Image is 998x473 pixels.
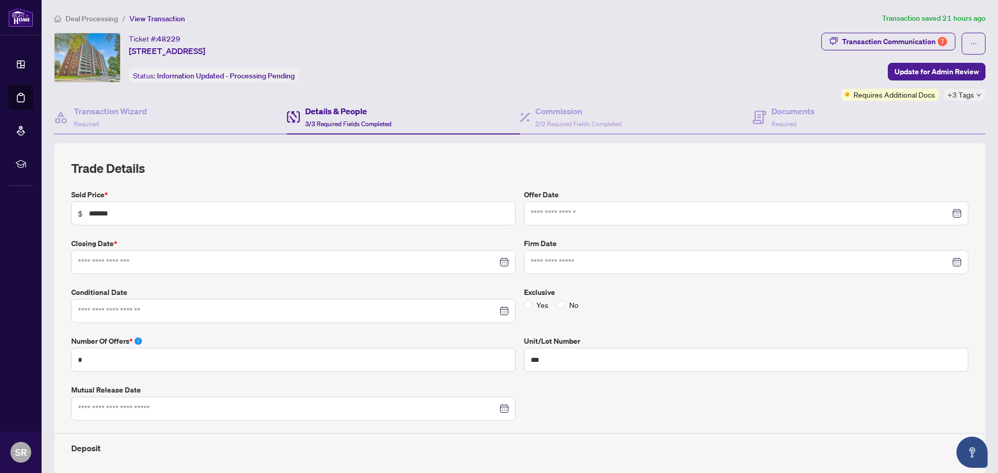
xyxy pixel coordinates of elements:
div: Ticket #: [129,33,180,45]
label: Exclusive [524,287,968,298]
label: Sold Price [71,189,516,200]
h2: Trade Details [71,160,968,177]
span: $ [78,208,83,219]
div: Status: [129,69,299,83]
label: Closing Date [71,238,516,249]
span: home [54,15,61,22]
span: Requires Additional Docs [853,89,935,100]
span: Information Updated - Processing Pending [157,71,295,80]
span: Deal Processing [65,14,118,23]
h4: Deposit [71,442,968,454]
img: logo [8,8,33,27]
span: 48229 [157,34,180,44]
div: Transaction Communication [842,33,947,50]
label: Unit/Lot Number [524,335,968,347]
button: Transaction Communication7 [821,33,955,50]
h4: Transaction Wizard [74,105,147,117]
label: Mutual Release Date [71,384,516,396]
span: Update for Admin Review [895,63,979,80]
span: down [976,92,981,98]
label: Conditional Date [71,287,516,298]
div: 7 [938,37,947,46]
label: Number of offers [71,335,516,347]
span: 3/3 Required Fields Completed [305,120,391,128]
span: info-circle [135,337,142,345]
label: Firm Date [524,238,968,249]
span: SR [15,445,27,460]
span: Required [74,120,99,128]
h4: Commission [535,105,622,117]
span: 2/2 Required Fields Completed [535,120,622,128]
article: Transaction saved 21 hours ago [882,12,986,24]
h4: Documents [771,105,815,117]
span: ellipsis [970,40,977,47]
li: / [122,12,125,24]
span: Yes [532,299,553,310]
img: IMG-E12315941_1.jpg [55,33,120,82]
button: Open asap [956,437,988,468]
span: Required [771,120,796,128]
span: [STREET_ADDRESS] [129,45,205,57]
span: View Transaction [129,14,185,23]
h4: Details & People [305,105,391,117]
span: No [565,299,583,310]
button: Update for Admin Review [888,63,986,80]
span: +3 Tags [948,89,974,101]
label: Offer Date [524,189,968,200]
